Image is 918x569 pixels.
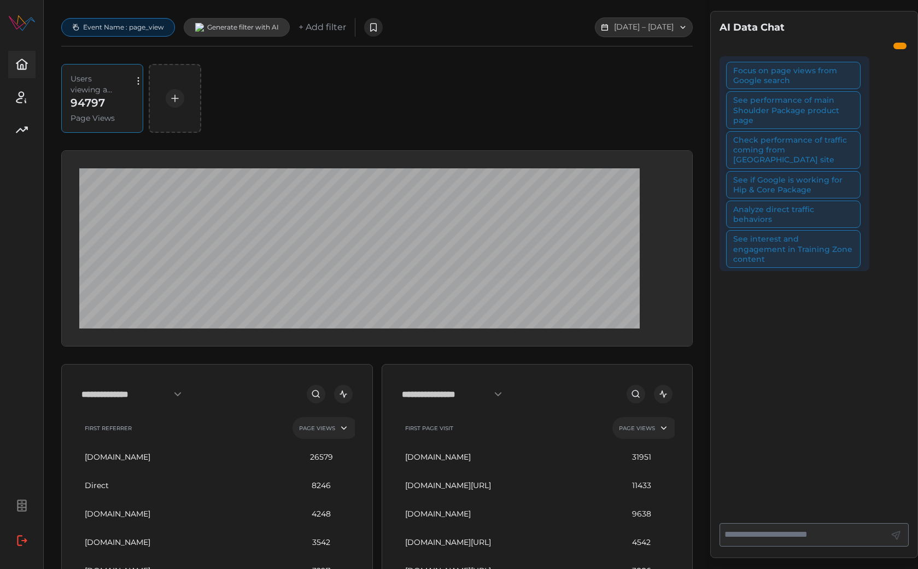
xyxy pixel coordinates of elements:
[364,18,383,37] button: save predicate
[607,529,676,557] div: 4542
[83,23,164,32] p: Event Name : page_view
[71,113,115,124] p: Page Views
[299,21,346,34] p: + Add filter
[726,62,861,89] div: Focus on page views from Google search
[656,420,671,436] button: Sort
[287,529,356,557] div: 3542
[405,443,602,472] div: [DOMAIN_NAME]
[627,385,645,403] button: search
[334,385,353,403] button: open dashboard
[726,201,861,228] div: Analyze direct traffic behaviors
[726,131,861,169] div: Check performance of traffic coming from [GEOGRAPHIC_DATA] site
[607,443,676,472] div: 31951
[405,472,602,500] div: [DOMAIN_NAME][URL]
[85,500,282,529] div: [DOMAIN_NAME]
[595,17,693,37] button: [DATE] – [DATE]
[619,425,655,432] div: Page Views
[85,425,132,432] div: First Referrer
[336,420,352,436] button: Sort
[607,472,676,500] div: 11433
[71,73,122,95] p: Users viewing a page
[307,385,325,403] button: search
[71,95,105,110] p: 94797
[405,425,453,432] div: First Page Visit
[85,472,282,500] div: Direct
[726,230,861,268] div: See interest and engagement in Training Zone content
[85,529,282,557] div: [DOMAIN_NAME]
[166,89,184,108] button: save predicate
[287,443,356,472] div: 26579
[720,20,909,34] h4: AI Data Chat
[888,527,904,543] button: Send
[195,23,204,32] img: AI
[405,529,602,557] div: [DOMAIN_NAME][URL]
[85,443,282,472] div: [DOMAIN_NAME]
[207,23,279,32] p: Generate filter with AI
[726,171,861,198] div: See if Google is working for Hip & Core Package
[726,91,861,129] div: See performance of main Shoulder Package product page
[607,500,676,529] div: 9638
[287,500,356,529] div: 4248
[299,425,335,432] div: Page Views
[654,385,673,403] button: open dashboard
[287,472,356,500] div: 8246
[405,500,602,529] div: [DOMAIN_NAME]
